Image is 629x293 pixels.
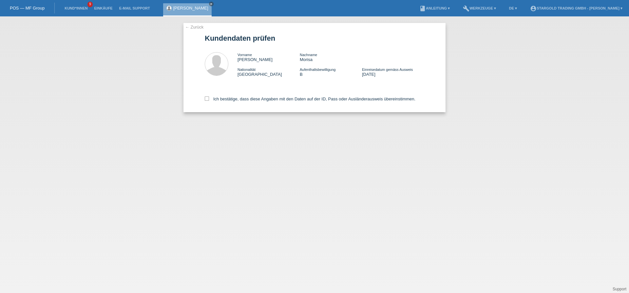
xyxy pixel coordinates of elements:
i: book [419,5,426,12]
i: account_circle [530,5,537,12]
a: account_circleStargold Trading GmbH - [PERSON_NAME] ▾ [527,6,626,10]
div: [DATE] [362,67,424,77]
span: Aufenthaltsbewilligung [300,68,335,72]
i: close [210,2,213,6]
a: ← Zurück [185,25,203,30]
span: Einreisedatum gemäss Ausweis [362,68,413,72]
span: Nationalität [238,68,256,72]
div: [PERSON_NAME] [238,52,300,62]
div: B [300,67,362,77]
a: Einkäufe [91,6,116,10]
div: Morisa [300,52,362,62]
a: [PERSON_NAME] [173,6,208,10]
a: E-Mail Support [116,6,153,10]
span: Vorname [238,53,252,57]
i: build [463,5,469,12]
h1: Kundendaten prüfen [205,34,424,42]
a: DE ▾ [506,6,520,10]
label: Ich bestätige, dass diese Angaben mit den Daten auf der ID, Pass oder Ausländerausweis übereinsti... [205,96,415,101]
a: Support [613,287,626,291]
div: [GEOGRAPHIC_DATA] [238,67,300,77]
a: bookAnleitung ▾ [416,6,453,10]
a: close [209,2,214,6]
span: Nachname [300,53,317,57]
a: Kund*innen [61,6,91,10]
a: POS — MF Group [10,6,45,10]
span: 9 [87,2,93,7]
a: buildWerkzeuge ▾ [460,6,499,10]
